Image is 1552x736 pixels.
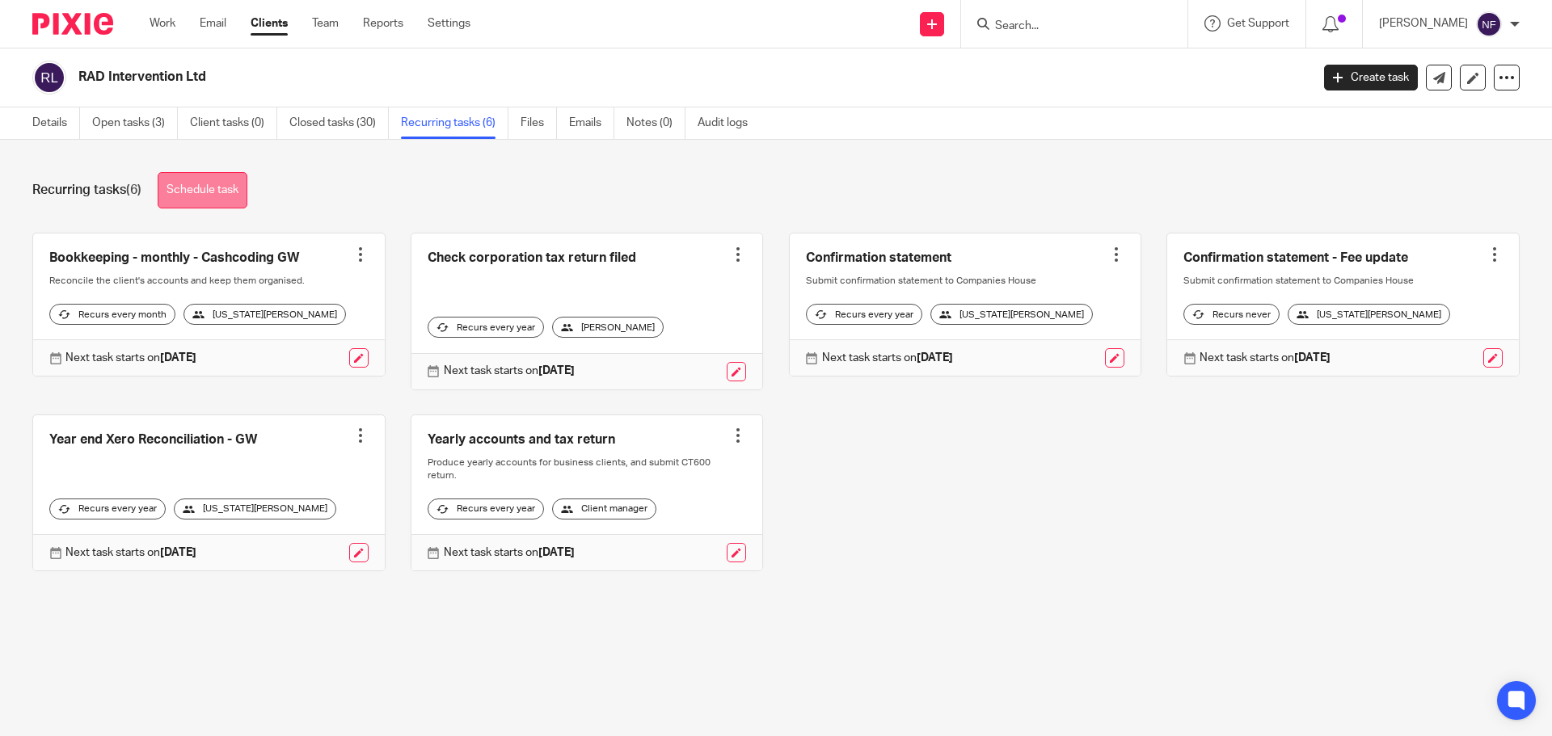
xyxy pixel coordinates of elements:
div: Recurs every year [49,498,166,519]
img: svg%3E [32,61,66,95]
div: Recurs never [1183,304,1280,325]
div: [PERSON_NAME] [552,317,664,338]
strong: [DATE] [160,547,196,558]
a: Work [150,15,175,32]
a: Files [521,107,557,139]
span: Get Support [1227,18,1289,29]
a: Recurring tasks (6) [401,107,508,139]
div: [US_STATE][PERSON_NAME] [1288,304,1450,325]
a: Notes (0) [626,107,685,139]
a: Reports [363,15,403,32]
img: svg%3E [1476,11,1502,37]
p: Next task starts on [1200,350,1331,366]
h2: RAD Intervention Ltd [78,69,1056,86]
a: Emails [569,107,614,139]
p: Next task starts on [65,350,196,366]
a: Create task [1324,65,1418,90]
p: Next task starts on [822,350,953,366]
strong: [DATE] [160,352,196,364]
div: Recurs every year [806,304,922,325]
p: Next task starts on [65,545,196,561]
strong: [DATE] [538,547,575,558]
a: Schedule task [158,172,247,208]
p: Next task starts on [444,545,575,561]
strong: [DATE] [917,352,953,364]
input: Search [993,19,1139,34]
a: Team [312,15,339,32]
div: Recurs every year [428,317,544,338]
strong: [DATE] [1294,352,1331,364]
div: Client manager [552,498,656,519]
a: Details [32,107,80,139]
span: (6) [126,183,141,196]
div: Recurs every month [49,304,175,325]
a: Audit logs [698,107,760,139]
div: Recurs every year [428,498,544,519]
a: Closed tasks (30) [289,107,389,139]
p: Next task starts on [444,363,575,379]
a: Clients [251,15,288,32]
a: Settings [428,15,470,32]
div: [US_STATE][PERSON_NAME] [174,498,336,519]
h1: Recurring tasks [32,182,141,199]
div: [US_STATE][PERSON_NAME] [930,304,1093,325]
img: Pixie [32,13,113,35]
a: Client tasks (0) [190,107,277,139]
div: [US_STATE][PERSON_NAME] [183,304,346,325]
a: Open tasks (3) [92,107,178,139]
a: Email [200,15,226,32]
p: [PERSON_NAME] [1379,15,1468,32]
strong: [DATE] [538,365,575,376]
